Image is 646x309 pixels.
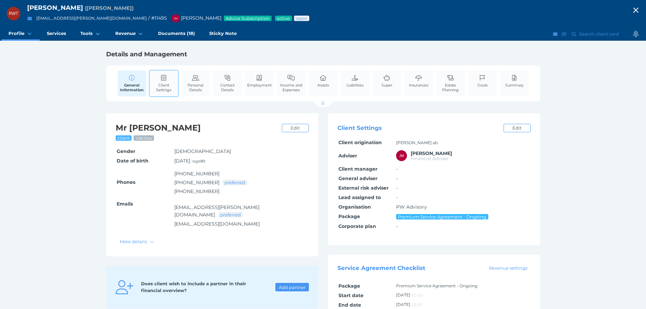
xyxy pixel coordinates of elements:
[338,283,360,289] span: Package
[509,125,524,131] span: Edit
[275,283,309,291] button: Add partner
[396,150,407,161] div: Jonathon Martino
[338,213,360,219] span: Package
[277,71,306,96] a: Income and Expenses
[396,194,398,200] span: -
[282,124,309,132] a: Edit
[338,153,357,159] span: Adviser
[486,265,530,271] span: Revenue settings
[85,5,134,11] span: Preferred name
[80,31,93,36] span: Tools
[569,30,622,38] button: Search client card
[117,179,135,185] span: Phones
[338,292,364,298] span: Start date
[141,281,246,293] span: Does client wish to include a partner in their financial overview?
[158,31,195,36] span: Documents (18)
[397,214,487,219] span: Premium Service Agreement - Ongoing
[338,185,389,191] span: External risk adviser
[338,194,381,200] span: Lead assigned to
[438,83,463,92] span: Estate Planning
[183,83,208,92] span: Personal Details
[338,175,377,181] span: General adviser
[9,11,18,16] span: RWT
[396,204,427,210] span: PW Advisory
[411,302,422,307] span: 23:59
[504,71,525,91] a: Summary
[552,30,559,38] button: Email
[209,31,237,36] span: Sticky Note
[396,185,398,191] span: -
[396,223,398,229] span: -
[40,27,73,41] a: Services
[578,31,622,37] span: Search client card
[181,71,210,96] a: Personal Details
[117,148,135,154] span: Gender
[338,204,371,210] span: Organisation
[150,71,178,96] a: Client Settings
[27,4,83,12] span: [PERSON_NAME]
[168,15,221,21] span: [PERSON_NAME]
[224,180,246,185] span: preferred
[407,71,430,91] a: Insurances
[395,281,531,291] td: Premium Service Agreement - Ongoing
[317,83,329,88] span: Assets
[279,83,304,92] span: Income and Expenses
[7,7,20,20] div: Robert William Trevena
[411,156,449,161] span: Financial Adviser
[117,237,158,246] button: More details
[174,158,205,164] span: [DATE] •
[118,71,146,96] a: General Information
[345,71,365,91] a: Liabilities
[108,27,151,41] a: Revenue
[436,71,465,96] a: Estate Planning
[338,223,376,229] span: Corporate plan
[399,154,404,158] span: JM
[119,83,144,92] span: General Information
[116,123,278,133] h2: Mr [PERSON_NAME]
[337,265,425,272] span: Service Agreement Checklist
[347,83,364,88] span: Liabilities
[476,71,489,91] a: Goals
[174,171,219,177] a: [PHONE_NUMBER]
[117,239,149,244] span: More details
[174,220,260,227] a: [EMAIL_ADDRESS][DOMAIN_NAME]
[477,83,488,88] span: Goals
[215,83,240,92] span: Contact Details
[117,201,133,207] span: Emails
[193,159,205,163] small: age 89
[8,31,24,36] span: Profile
[395,291,531,300] td: [DATE]
[337,125,382,132] span: Client Settings
[172,14,180,22] div: Jonathon Martino
[213,71,242,96] a: Contact Details
[276,16,291,21] span: Service package status: Active service agreement in place
[411,150,452,156] span: Jonathon Martino
[174,148,231,154] span: [DEMOGRAPHIC_DATA]
[151,83,176,92] span: Client Settings
[174,17,178,20] span: JM
[151,27,202,41] a: Documents (18)
[246,71,273,91] a: Employment
[486,265,530,271] a: Revenue settings
[338,139,382,146] span: Client origination
[505,83,524,88] span: Summary
[117,158,149,164] span: Date of birth
[316,71,331,91] a: Assets
[220,212,241,217] span: preferred
[409,83,428,88] span: Insurances
[396,175,398,181] span: -
[174,204,259,218] a: [EMAIL_ADDRESS][PERSON_NAME][DOMAIN_NAME]
[25,14,34,23] button: Email
[276,285,308,290] span: Add partner
[115,31,136,36] span: Revenue
[36,16,147,21] a: [EMAIL_ADDRESS][PERSON_NAME][DOMAIN_NAME]
[381,83,392,88] span: Super
[135,135,153,141] span: risk: low
[225,16,270,21] span: Advice Subscription
[338,166,377,172] span: Client manager
[561,30,568,38] button: SMS
[247,83,272,88] span: Employment
[174,188,219,194] a: [PHONE_NUMBER]
[338,302,361,308] span: End date
[47,31,66,36] span: Services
